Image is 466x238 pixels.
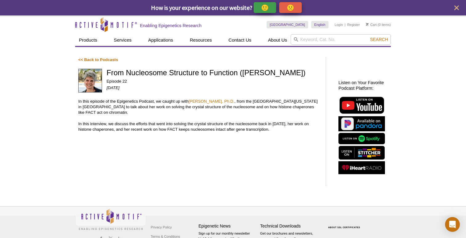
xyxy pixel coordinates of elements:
p: In this interview, we discuss the efforts that went into solving the crystal structure of the nuc... [78,121,320,132]
img: Listen on YouTube [338,96,385,115]
img: Listen on Pandora [338,116,385,131]
button: close [453,4,460,12]
button: Search [368,37,390,42]
a: Privacy Policy [149,223,173,232]
a: English [311,21,329,28]
a: Applications [145,34,177,46]
h4: Technical Downloads [260,224,319,229]
a: [GEOGRAPHIC_DATA] [267,21,308,28]
h4: Epigenetic News [198,224,257,229]
img: Listen on Spotify [338,133,385,144]
a: ABOUT SSL CERTIFICATES [328,226,360,228]
input: Keyword, Cat. No. [291,34,391,45]
img: Active Motif, [75,207,146,232]
img: Karolin Luger headshot [78,69,102,92]
p: 🙁 [287,4,294,11]
a: << Back to Podcasts [78,57,118,62]
h1: From Nucleosome Structure to Function ([PERSON_NAME]) [107,69,320,78]
em: [DATE] [107,85,120,90]
a: Cart [366,23,377,27]
li: | [345,21,345,28]
img: Listen on Stitcher [338,146,385,160]
li: (0 items) [366,21,391,28]
span: Search [370,37,388,42]
iframe: From Nucleosome Structure to Function (Karolin Luger) [78,138,320,185]
h2: Listen on Your Favorite Podcast Platform: [338,80,388,91]
p: In this episode of the Epigenetics Podcast, we caught up with , from the [GEOGRAPHIC_DATA][US_STA... [78,99,320,115]
a: Contact Us [225,34,255,46]
img: Listen on iHeartRadio [338,161,385,174]
a: Resources [186,34,216,46]
p: 🙂 [261,4,269,11]
p: Episode 22 [107,79,320,84]
div: Open Intercom Messenger [445,217,460,232]
span: How is your experience on our website? [151,4,252,11]
a: Products [75,34,101,46]
a: [PERSON_NAME], Ph.D. [189,99,235,104]
a: Services [110,34,135,46]
a: About Us [264,34,291,46]
img: Your Cart [366,23,369,26]
h2: Enabling Epigenetics Research [140,23,202,28]
a: Register [347,23,360,27]
a: Login [335,23,343,27]
table: Click to Verify - This site chose Symantec SSL for secure e-commerce and confidential communicati... [322,217,368,231]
